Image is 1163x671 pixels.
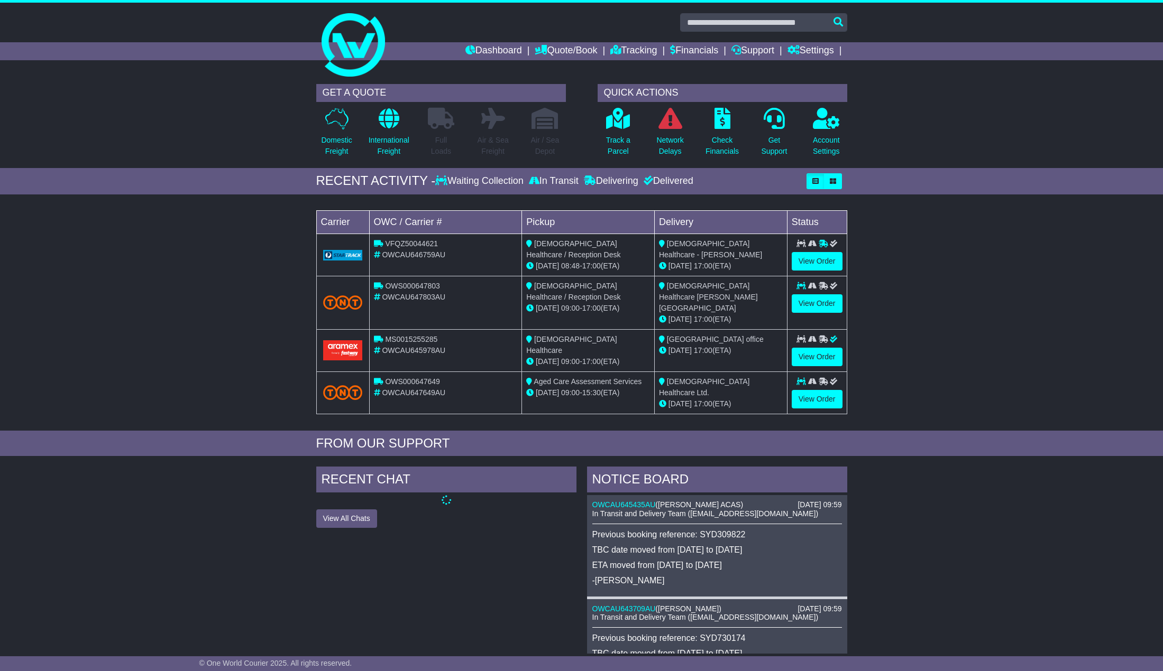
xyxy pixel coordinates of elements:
[369,210,522,234] td: OWC / Carrier #
[592,613,819,621] span: In Transit and Delivery Team ([EMAIL_ADDRESS][DOMAIN_NAME])
[694,262,712,270] span: 17:00
[561,357,580,366] span: 09:00
[787,42,834,60] a: Settings
[316,509,377,528] button: View All Chats
[659,239,762,259] span: [DEMOGRAPHIC_DATA] Healthcare - [PERSON_NAME]
[385,335,437,343] span: MS0015255285
[592,575,842,585] p: -[PERSON_NAME]
[659,345,783,356] div: (ETA)
[526,303,650,314] div: - (ETA)
[798,500,841,509] div: [DATE] 09:59
[316,436,847,451] div: FROM OUR SUPPORT
[669,346,692,355] span: [DATE]
[592,604,842,613] div: ( )
[813,135,840,157] p: Account Settings
[592,500,656,509] a: OWCAU645435AU
[659,260,783,272] div: (ETA)
[606,107,631,163] a: Track aParcel
[382,293,445,301] span: OWCAU647803AU
[536,357,559,366] span: [DATE]
[526,356,650,367] div: - (ETA)
[465,42,522,60] a: Dashboard
[669,262,692,270] span: [DATE]
[321,135,352,157] p: Domestic Freight
[382,250,445,259] span: OWCAU646759AU
[798,604,841,613] div: [DATE] 09:59
[592,633,842,643] p: Previous booking reference: SYD730174
[561,388,580,397] span: 09:00
[659,282,758,312] span: [DEMOGRAPHIC_DATA] Healthcare [PERSON_NAME][GEOGRAPHIC_DATA]
[561,262,580,270] span: 08:48
[669,399,692,408] span: [DATE]
[592,560,842,570] p: ETA moved from [DATE] to [DATE]
[526,260,650,272] div: - (ETA)
[522,210,655,234] td: Pickup
[536,388,559,397] span: [DATE]
[656,107,684,163] a: NetworkDelays
[592,648,842,658] p: TBC date moved from [DATE] to [DATE]
[792,294,843,313] a: View Order
[592,604,656,613] a: OWCAU643709AU
[792,348,843,366] a: View Order
[526,282,620,301] span: [DEMOGRAPHIC_DATA] Healthcare / Reception Desk
[323,295,363,310] img: TNT_Domestic.png
[369,135,409,157] p: International Freight
[694,346,712,355] span: 17:00
[656,135,683,157] p: Network Delays
[667,335,764,343] span: [GEOGRAPHIC_DATA] office
[323,385,363,399] img: TNT_Domestic.png
[536,304,559,312] span: [DATE]
[598,84,847,102] div: QUICK ACTIONS
[592,500,842,509] div: ( )
[787,210,847,234] td: Status
[592,529,842,539] p: Previous booking reference: SYD309822
[531,135,560,157] p: Air / Sea Depot
[610,42,657,60] a: Tracking
[694,315,712,323] span: 17:00
[659,398,783,409] div: (ETA)
[792,390,843,408] a: View Order
[705,107,739,163] a: CheckFinancials
[368,107,410,163] a: InternationalFreight
[658,500,740,509] span: [PERSON_NAME] ACAS
[761,107,787,163] a: GetSupport
[641,175,693,187] div: Delivered
[670,42,718,60] a: Financials
[812,107,840,163] a: AccountSettings
[534,377,642,386] span: Aged Care Assessment Services
[582,304,601,312] span: 17:00
[428,135,454,157] p: Full Loads
[792,252,843,271] a: View Order
[385,282,440,290] span: OWS000647803
[478,135,509,157] p: Air & Sea Freight
[582,357,601,366] span: 17:00
[535,42,597,60] a: Quote/Book
[659,377,750,397] span: [DEMOGRAPHIC_DATA] Healthcare Ltd.
[659,314,783,325] div: (ETA)
[526,175,581,187] div: In Transit
[385,377,440,386] span: OWS000647649
[316,173,436,189] div: RECENT ACTIVITY -
[582,262,601,270] span: 17:00
[323,340,363,360] img: Aramex.png
[385,239,438,248] span: VFQZ50044621
[694,399,712,408] span: 17:00
[582,388,601,397] span: 15:30
[592,509,819,518] span: In Transit and Delivery Team ([EMAIL_ADDRESS][DOMAIN_NAME])
[316,84,566,102] div: GET A QUOTE
[587,467,847,495] div: NOTICE BOARD
[320,107,352,163] a: DomesticFreight
[731,42,774,60] a: Support
[536,262,559,270] span: [DATE]
[316,210,369,234] td: Carrier
[581,175,641,187] div: Delivering
[561,304,580,312] span: 09:00
[592,545,842,555] p: TBC date moved from [DATE] to [DATE]
[435,175,526,187] div: Waiting Collection
[382,388,445,397] span: OWCAU647649AU
[526,239,620,259] span: [DEMOGRAPHIC_DATA] Healthcare / Reception Desk
[669,315,692,323] span: [DATE]
[658,604,719,613] span: [PERSON_NAME]
[382,346,445,355] span: OWCAU645978AU
[706,135,739,157] p: Check Financials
